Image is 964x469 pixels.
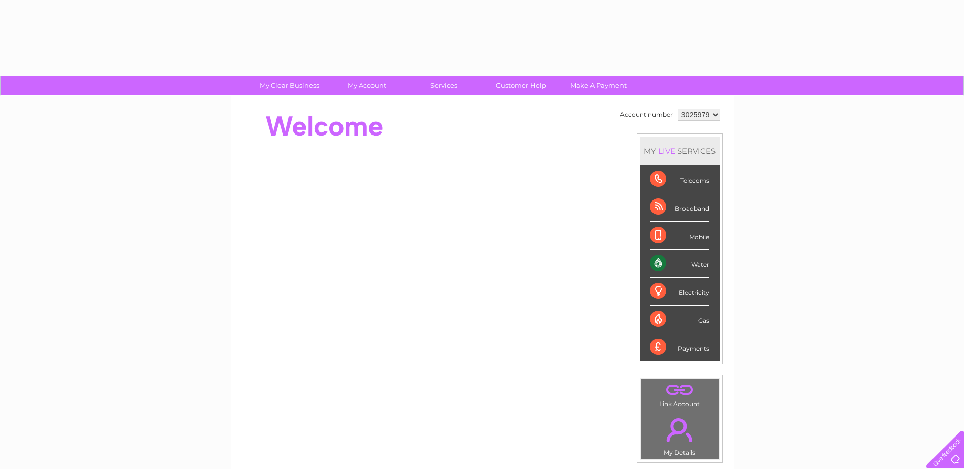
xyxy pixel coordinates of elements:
[650,278,709,306] div: Electricity
[650,306,709,333] div: Gas
[640,378,719,410] td: Link Account
[643,381,716,399] a: .
[650,193,709,221] div: Broadband
[402,76,486,95] a: Services
[325,76,409,95] a: My Account
[247,76,331,95] a: My Clear Business
[643,412,716,448] a: .
[640,410,719,459] td: My Details
[650,165,709,193] div: Telecoms
[479,76,563,95] a: Customer Help
[650,222,709,250] div: Mobile
[650,333,709,361] div: Payments
[617,106,675,123] td: Account number
[556,76,640,95] a: Make A Payment
[640,137,720,165] div: MY SERVICES
[650,250,709,278] div: Water
[656,146,677,156] div: LIVE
